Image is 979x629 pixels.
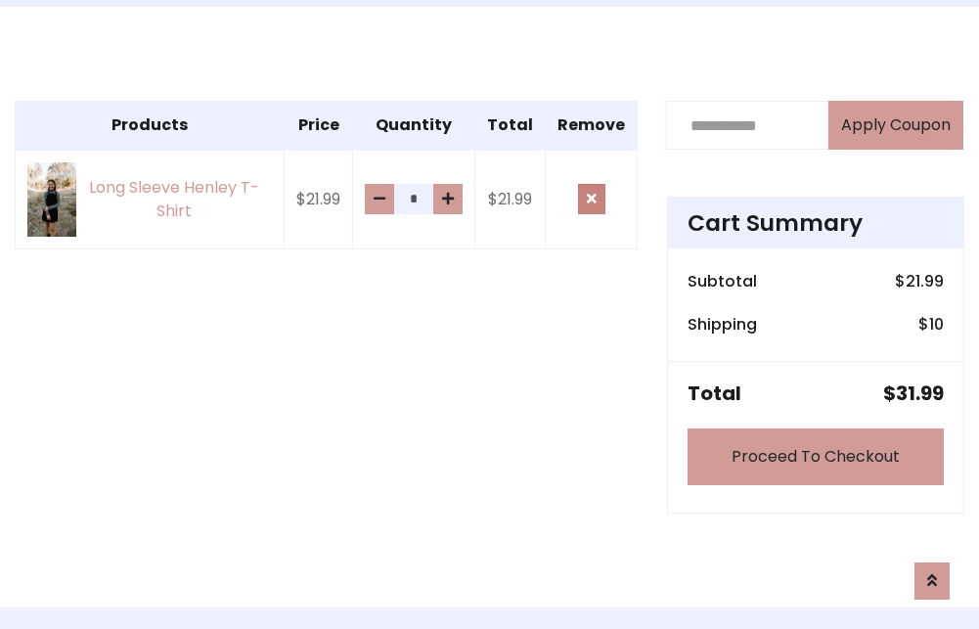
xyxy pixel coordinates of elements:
th: Quantity [353,102,475,151]
span: 10 [929,313,944,336]
button: Apply Coupon [828,101,963,150]
a: Proceed To Checkout [688,428,944,485]
a: Long Sleeve Henley T-Shirt [27,162,272,236]
th: Products [16,102,285,151]
td: $21.99 [475,150,546,248]
h5: Total [688,382,741,405]
span: 31.99 [896,380,944,407]
h6: Subtotal [688,272,757,291]
th: Price [285,102,353,151]
h5: $ [883,382,944,405]
h6: $ [895,272,944,291]
th: Total [475,102,546,151]
td: $21.99 [285,150,353,248]
span: 21.99 [906,270,944,292]
th: Remove [546,102,638,151]
h6: Shipping [688,315,757,334]
h4: Cart Summary [688,209,944,237]
h6: $ [918,315,944,334]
